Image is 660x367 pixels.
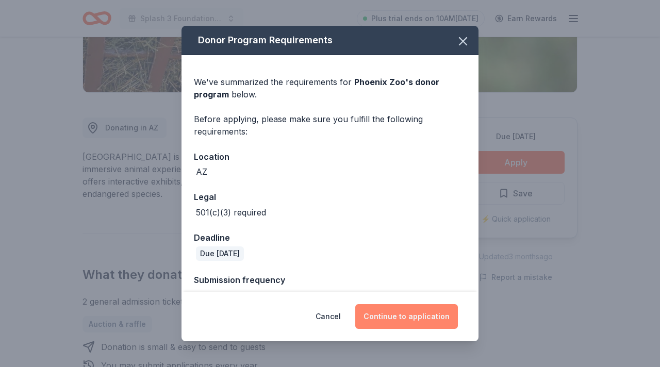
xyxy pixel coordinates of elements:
[181,26,478,55] div: Donor Program Requirements
[194,113,466,138] div: Before applying, please make sure you fulfill the following requirements:
[355,304,458,329] button: Continue to application
[194,190,466,204] div: Legal
[194,150,466,163] div: Location
[194,273,466,287] div: Submission frequency
[194,76,466,101] div: We've summarized the requirements for below.
[196,289,381,302] div: You can apply for a donation every 12 months.
[194,231,466,244] div: Deadline
[196,206,266,219] div: 501(c)(3) required
[196,246,244,261] div: Due [DATE]
[316,304,341,329] button: Cancel
[196,165,207,178] div: AZ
